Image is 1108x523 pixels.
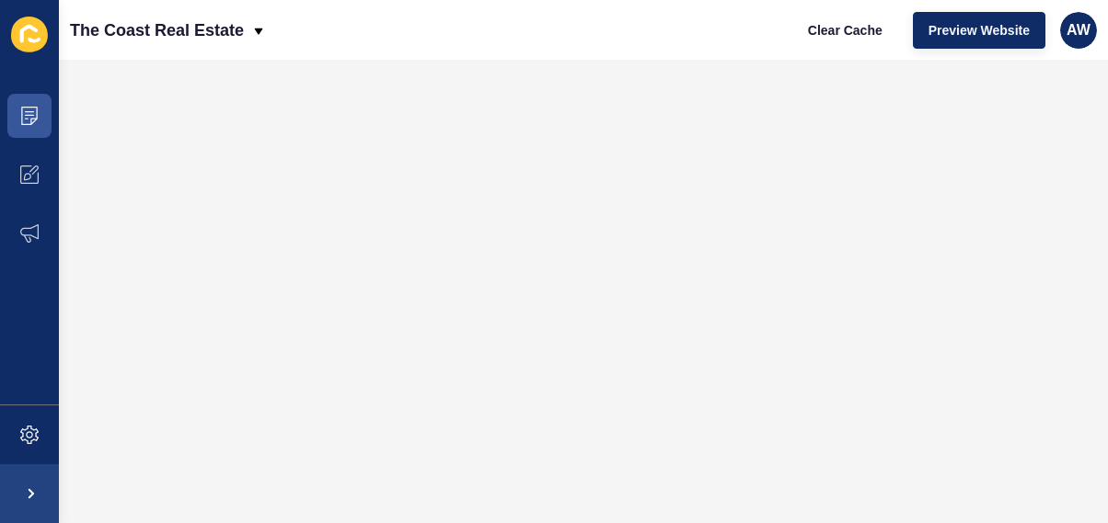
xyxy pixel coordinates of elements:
[913,12,1045,49] button: Preview Website
[792,12,898,49] button: Clear Cache
[808,21,883,40] span: Clear Cache
[70,7,244,53] p: The Coast Real Estate
[1067,21,1091,40] span: AW
[929,21,1030,40] span: Preview Website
